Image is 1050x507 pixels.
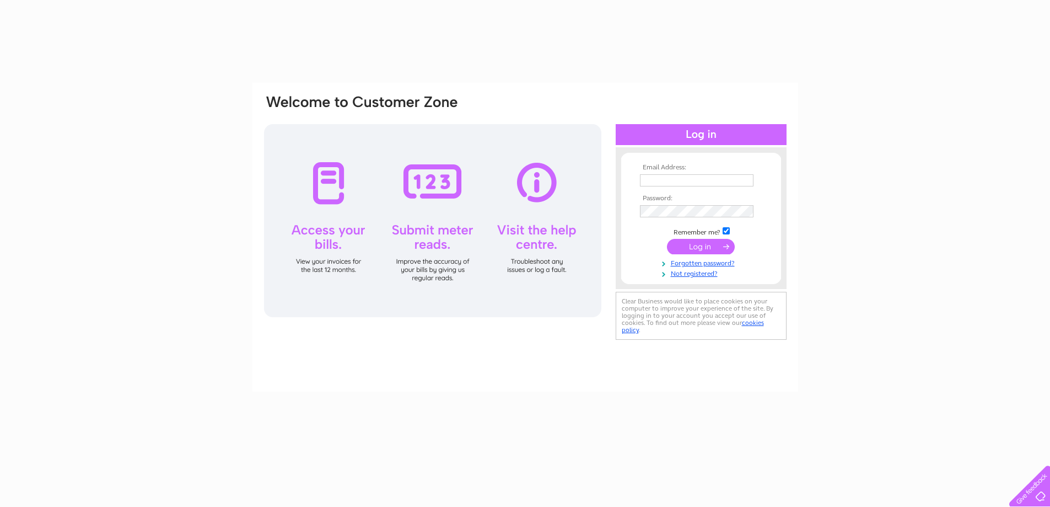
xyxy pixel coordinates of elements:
[637,226,765,237] td: Remember me?
[667,239,735,254] input: Submit
[637,195,765,202] th: Password:
[640,257,765,268] a: Forgotten password?
[637,164,765,172] th: Email Address:
[616,292,787,340] div: Clear Business would like to place cookies on your computer to improve your experience of the sit...
[622,319,764,334] a: cookies policy
[640,268,765,278] a: Not registered?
